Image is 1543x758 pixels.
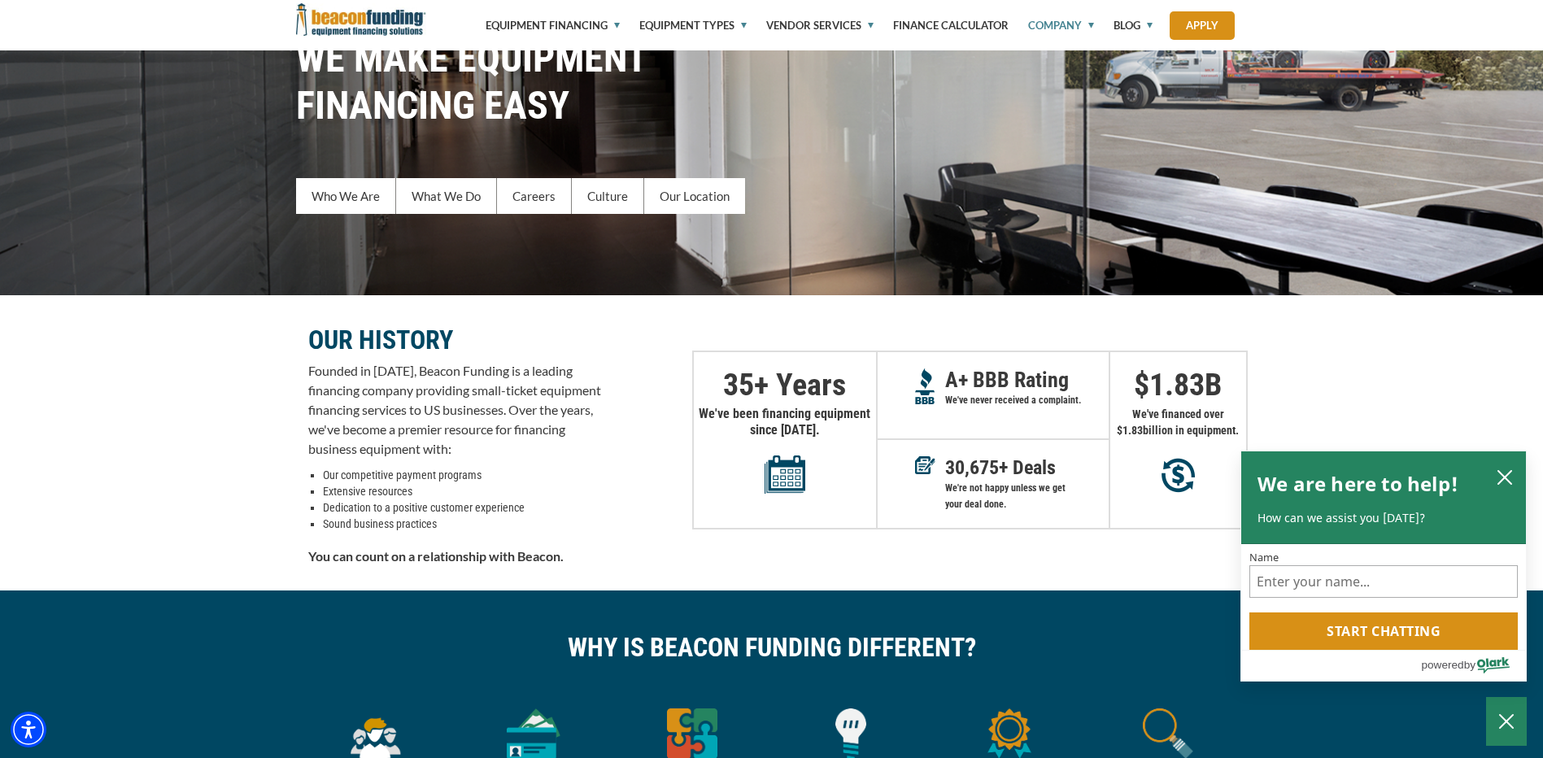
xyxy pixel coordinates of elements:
a: What We Do [396,178,497,214]
li: Sound business practices [323,516,601,532]
button: close chatbox [1492,465,1518,490]
button: Close Chatbox [1486,697,1527,746]
p: We're not happy unless we get your deal done. [945,480,1109,512]
input: Name [1249,565,1518,598]
div: olark chatbox [1240,451,1527,682]
a: Apply [1170,11,1235,40]
span: 35 [723,367,754,403]
a: Who We Are [296,178,396,214]
p: We've financed over $ billion in equipment. [1110,406,1246,438]
p: WHY IS BEACON FUNDING DIFFERENT? [308,639,1236,656]
img: Years in equipment financing [765,455,805,494]
p: + Years [694,377,876,393]
p: A+ BBB Rating [945,372,1109,388]
span: powered [1421,655,1463,675]
p: We've never received a complaint. [945,392,1109,408]
h1: WE MAKE EQUIPMENT FINANCING EASY [296,35,1248,129]
li: Extensive resources [323,483,601,499]
a: Beacon Funding Corporation [296,12,426,25]
p: OUR HISTORY [308,330,601,350]
a: Powered by Olark [1421,651,1526,681]
span: 1.83 [1149,367,1205,403]
img: Beacon Funding Corporation [296,3,426,36]
a: Our Location [644,178,745,214]
img: Deals in Equipment Financing [915,456,935,474]
button: Start chatting [1249,612,1518,650]
strong: You can count on a relationship with Beacon. [308,548,564,564]
img: A+ Reputation BBB [915,368,935,404]
span: by [1464,655,1475,675]
label: Name [1249,552,1518,563]
span: 30,675 [945,456,999,479]
div: Accessibility Menu [11,712,46,747]
span: 1.83 [1122,424,1143,437]
p: How can we assist you [DATE]? [1258,510,1510,526]
p: + Deals [945,460,1109,476]
a: Careers [497,178,572,214]
li: Dedication to a positive customer experience [323,499,601,516]
img: Millions in equipment purchases [1162,458,1195,493]
p: $ B [1110,377,1246,393]
p: We've been financing equipment since [DATE]. [694,406,876,494]
p: Founded in [DATE], Beacon Funding is a leading financing company providing small-ticket equipment... [308,361,601,459]
h2: We are here to help! [1258,468,1458,500]
li: Our competitive payment programs [323,467,601,483]
a: Culture [572,178,644,214]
